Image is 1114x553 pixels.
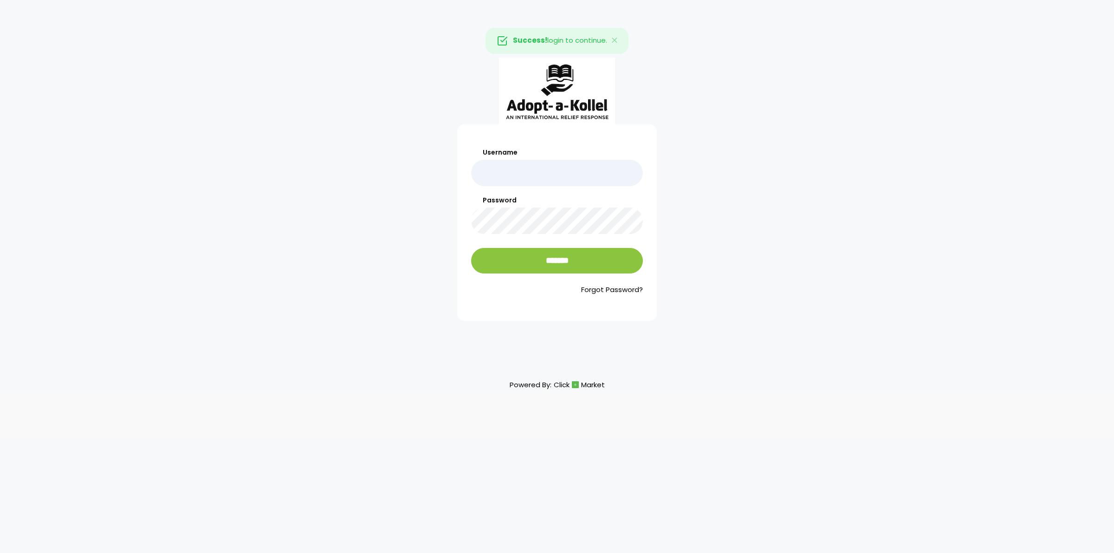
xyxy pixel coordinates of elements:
label: Password [471,195,643,205]
label: Username [471,148,643,157]
p: Powered By: [510,378,605,391]
a: Forgot Password? [471,285,643,295]
img: cm_icon.png [572,381,579,388]
a: ClickMarket [554,378,605,391]
button: Close [602,28,628,53]
div: login to continue. [486,28,628,54]
strong: Success! [513,35,547,45]
img: aak_logo_sm.jpeg [499,58,615,124]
